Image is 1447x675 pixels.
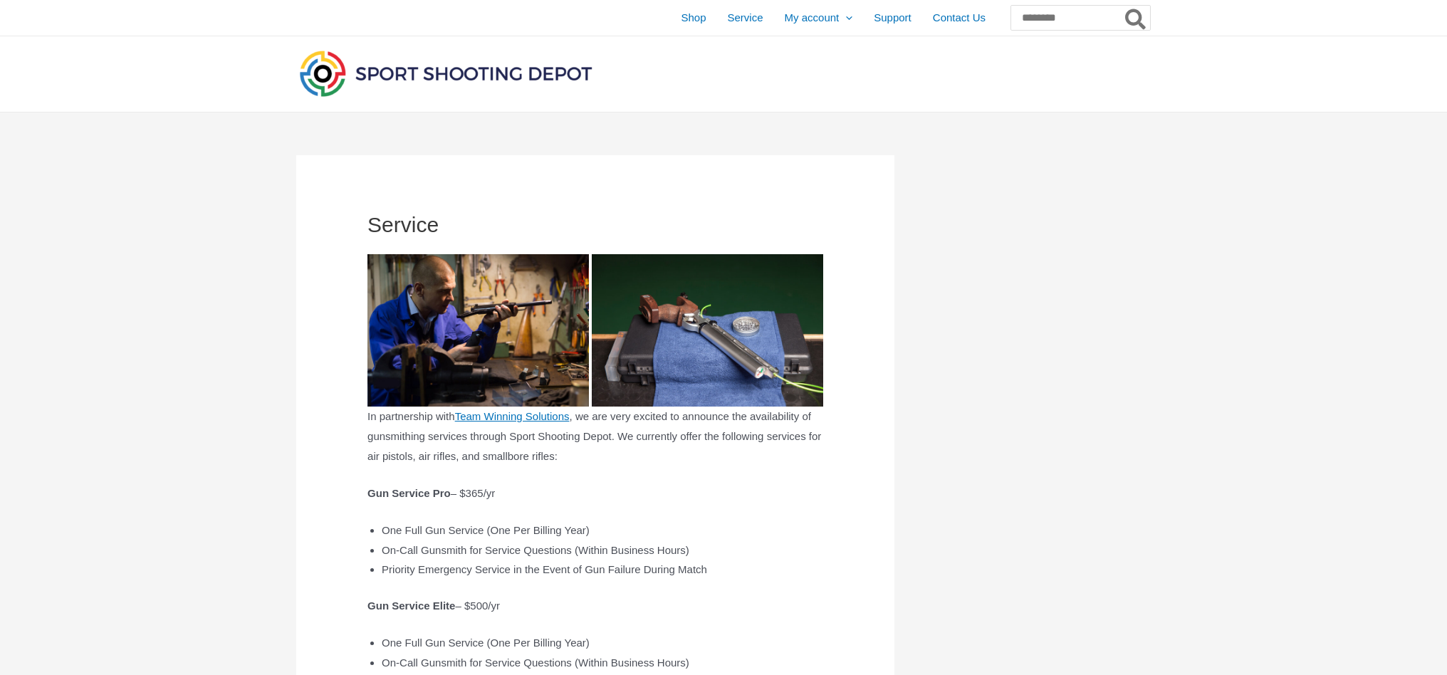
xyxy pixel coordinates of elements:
img: Open image 1 of 2 in full-screen [592,254,823,407]
li: One Full Gun Service (One Per Billing Year) [382,633,823,653]
p: In partnership with , we are very excited to announce the availability of gunsmithing services th... [367,407,823,466]
strong: Gun Service Pro [367,487,451,499]
button: Search [1122,6,1150,30]
p: – $500/yr [367,596,823,616]
p: – $365/yr [367,483,823,503]
a: Team Winning Solutions [455,410,570,422]
img: Sport Shooting Depot [296,47,595,100]
h1: Service [367,212,823,238]
img: Open image 1 of 2 in full-screen [367,254,589,407]
li: On-Call Gunsmith for Service Questions (Within Business Hours) [382,653,823,673]
li: One Full Gun Service (One Per Billing Year) [382,520,823,540]
li: On-Call Gunsmith for Service Questions (Within Business Hours) [382,540,823,560]
strong: Gun Service Elite [367,600,455,612]
li: Priority Emergency Service in the Event of Gun Failure During Match [382,560,823,580]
